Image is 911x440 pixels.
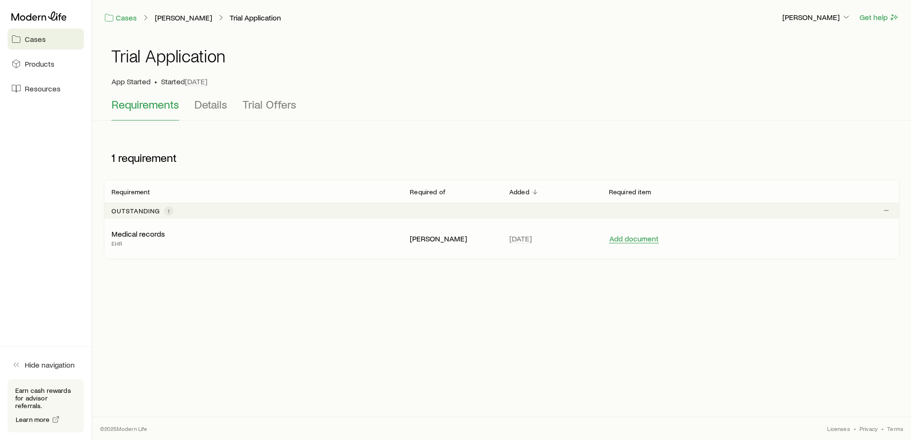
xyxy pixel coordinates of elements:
span: Requirements [111,98,179,111]
span: 1 [111,151,115,164]
p: EHR [111,239,165,248]
button: [PERSON_NAME] [782,12,851,23]
span: • [881,425,883,432]
p: Requirement [111,188,150,196]
p: © 2025 Modern Life [100,425,148,432]
span: [DATE] [509,234,532,243]
span: Hide navigation [25,360,75,370]
a: [PERSON_NAME] [154,13,213,22]
span: Trial Offers [243,98,296,111]
button: Get help [859,12,900,23]
span: Resources [25,84,61,93]
p: Earn cash rewards for advisor referrals. [15,387,76,410]
span: requirement [118,151,177,164]
span: • [154,77,157,86]
p: Required item [609,188,651,196]
p: Outstanding [111,207,160,215]
p: Started [161,77,207,86]
a: Terms [887,425,903,432]
p: [PERSON_NAME] [410,234,494,243]
p: [PERSON_NAME] [782,12,851,22]
span: Learn more [16,416,50,423]
button: Add document [609,234,659,243]
p: Trial Application [230,13,281,22]
span: [DATE] [185,77,207,86]
p: Added [509,188,529,196]
span: App Started [111,77,151,86]
button: Hide navigation [8,354,84,375]
div: Earn cash rewards for advisor referrals.Learn more [8,379,84,432]
p: Medical records [111,229,165,239]
a: Cases [104,12,137,23]
a: Products [8,53,84,74]
a: Licenses [827,425,850,432]
div: Application details tabs [111,98,892,120]
a: Resources [8,78,84,99]
span: Details [194,98,227,111]
span: 1 [168,207,170,215]
span: Products [25,59,54,69]
h1: Trial Application [111,46,225,65]
span: • [854,425,856,432]
a: Cases [8,29,84,50]
a: Privacy [860,425,878,432]
p: Required of [410,188,445,196]
span: Cases [25,34,46,44]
